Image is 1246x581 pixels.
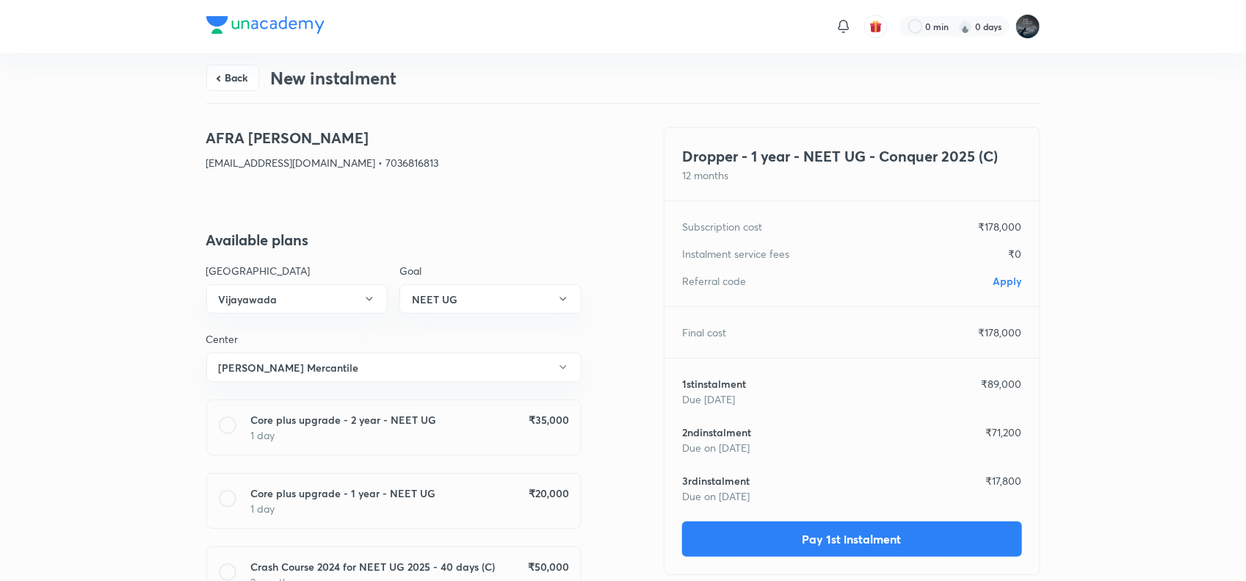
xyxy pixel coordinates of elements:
p: ₹ 71,200 [986,425,1022,440]
h6: ₹ 50,000 [528,559,569,574]
span: Apply [993,274,1022,288]
img: streak [958,19,973,34]
p: Due [DATE] [682,391,1022,407]
h6: Core plus upgrade - 2 year - NEET UG [251,412,437,427]
p: [GEOGRAPHIC_DATA] [206,263,388,278]
button: Pay 1st instalment [682,522,1022,557]
p: Center [206,331,582,347]
p: Referral code [682,273,746,289]
a: Company Logo [206,16,325,37]
img: Subrahmanyam Mopidevi [1015,14,1040,39]
h6: Core plus upgrade - 1 year - NEET UG [251,486,436,501]
p: Instalment service fees [682,246,789,261]
h4: Available plans [206,229,582,251]
p: Due on [DATE] [682,488,1022,504]
button: NEET UG [399,284,582,314]
p: ₹ 178,000 [979,219,1022,234]
img: Company Logo [206,16,325,34]
h6: ₹ 20,000 [529,486,569,501]
h3: New instalment [271,68,397,89]
h6: ₹ 35,000 [529,412,569,427]
p: 1 day [251,501,275,516]
h6: 3 rd instalment [682,473,750,488]
p: Due on [DATE] [682,440,1022,455]
h6: 2 nd instalment [682,425,751,440]
img: avatar [869,20,883,33]
button: avatar [864,15,888,38]
p: ₹ 178,000 [979,325,1022,340]
h4: AFRA [PERSON_NAME] [206,127,582,149]
p: Final cost [682,325,726,340]
button: Vijayawada [206,284,388,314]
p: 12 months [682,167,1022,183]
p: Goal [399,263,582,278]
h6: Crash Course 2024 for NEET UG 2025 - 40 days (C) [251,559,496,574]
h4: Dropper - 1 year - NEET UG - Conquer 2025 (C) [682,145,1022,167]
p: ₹ 17,800 [986,473,1022,488]
h6: 1 st instalment [682,376,746,391]
p: ₹ 89,000 [982,376,1022,391]
p: ₹ 0 [1009,246,1022,261]
p: Subscription cost [682,219,762,234]
button: [PERSON_NAME] Mercantile [206,353,582,382]
p: [EMAIL_ADDRESS][DOMAIN_NAME] • 7036816813 [206,155,582,170]
button: Back [206,65,259,91]
p: 1 day [251,427,275,443]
